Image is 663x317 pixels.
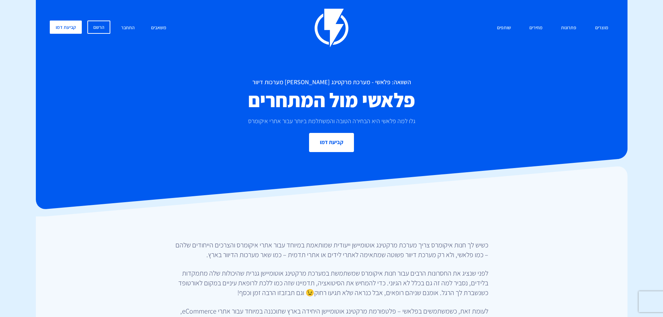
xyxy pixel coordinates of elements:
a: משאבים [146,21,172,35]
p: לפני שנציג את החסרונות הרבים עבור חנות איקומרס שמשתמשת במערכת מרקטינג אוטומיישן גנרית שהיכולות של... [175,268,488,298]
a: שותפים [492,21,516,35]
a: מוצרים [590,21,614,35]
a: קביעת דמו [309,133,354,152]
a: קביעת דמו [50,21,82,34]
h1: השוואה: פלאשי - מערכת מרקטינג [PERSON_NAME] מערכות דיוור [55,79,608,86]
h2: פלאשי מול המתחרים [55,89,608,111]
a: התחבר [116,21,140,35]
p: גלו למה פלאשי היא הבחירה הטובה והמשתלמת ביותר עבור אתרי איקומרס [55,116,608,126]
a: מחירים [524,21,548,35]
a: פתרונות [556,21,582,35]
a: הרשם [87,21,110,34]
p: כשיש לך חנות איקומרס צריך מערכת מרקטינג אוטומיישן ייעודית שמותאמת במיוחד עבור אתרי איקומרס והצרכי... [175,240,488,260]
